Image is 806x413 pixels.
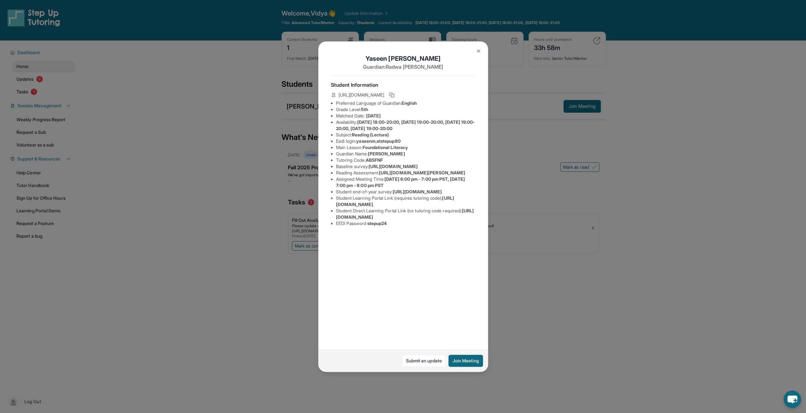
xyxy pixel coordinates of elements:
[336,157,475,163] li: Tutoring Code :
[379,170,465,175] span: [URL][DOMAIN_NAME][PERSON_NAME]
[336,208,475,220] li: Student Direct Learning Portal Link (no tutoring code required) :
[336,189,475,195] li: Student end-of-year survey :
[336,106,475,113] li: Grade Level:
[336,170,475,176] li: Reading Assessment :
[336,119,475,131] span: [DATE] 18:00-20:00, [DATE] 19:00-20:00, [DATE] 19:00-20:00, [DATE] 19:00-20:00
[336,113,475,119] li: Matched Date:
[336,144,475,151] li: Main Lesson :
[339,92,384,98] span: [URL][DOMAIN_NAME]
[336,119,475,132] li: Availability:
[336,220,475,227] li: EEDI Password :
[367,221,387,226] span: stepup24
[336,132,475,138] li: Subject :
[361,107,368,112] span: 5th
[336,100,475,106] li: Preferred Language of Guardian:
[402,100,417,106] span: English
[331,54,475,63] h1: Yaseen [PERSON_NAME]
[356,138,400,144] span: yaseenm.atstepup80
[336,195,475,208] li: Student Learning Portal Link (requires tutoring code) :
[369,164,418,169] span: [URL][DOMAIN_NAME]
[336,176,465,188] span: [DATE] 6:00 pm - 7:00 pm PST, [DATE] 7:00 pm - 8:00 pm PST
[392,189,441,194] span: [URL][DOMAIN_NAME]
[336,138,475,144] li: Eedi login :
[362,145,408,150] span: Foundational Literacy
[366,113,381,118] span: [DATE]
[336,151,475,157] li: Guardian Name :
[784,391,801,408] button: chat-button
[331,63,475,71] p: Guardian: Radwa [PERSON_NAME]
[402,355,446,367] a: Submit an update
[366,157,383,163] span: ABSFNF
[476,48,481,53] img: Close Icon
[388,91,396,99] button: Copy link
[448,355,483,367] button: Join Meeting
[331,81,475,89] h4: Student Information
[352,132,389,137] span: Reading (Lectura)
[368,151,405,156] span: [PERSON_NAME]
[336,176,475,189] li: Assigned Meeting Time :
[336,163,475,170] li: Baseline survey :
